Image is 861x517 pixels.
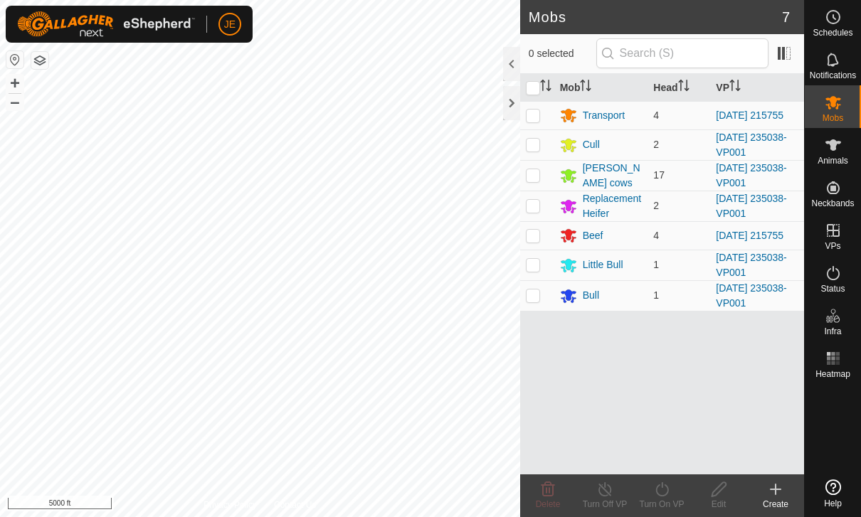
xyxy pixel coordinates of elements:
[653,110,659,121] span: 4
[274,499,316,511] a: Contact Us
[583,288,599,303] div: Bull
[529,46,596,61] span: 0 selected
[818,156,848,165] span: Animals
[823,114,843,122] span: Mobs
[6,75,23,92] button: +
[204,499,257,511] a: Privacy Policy
[576,498,633,511] div: Turn Off VP
[678,82,690,93] p-sorticon: Activate to sort
[716,110,783,121] a: [DATE] 215755
[811,199,854,208] span: Neckbands
[729,82,741,93] p-sorticon: Activate to sort
[820,284,845,293] span: Status
[747,498,804,511] div: Create
[17,11,195,37] img: Gallagher Logo
[653,259,659,270] span: 1
[716,230,783,241] a: [DATE] 215755
[583,108,625,123] div: Transport
[805,474,861,513] a: Help
[6,93,23,110] button: –
[810,71,856,80] span: Notifications
[529,9,782,26] h2: Mobs
[653,139,659,150] span: 2
[536,499,561,509] span: Delete
[580,82,591,93] p-sorticon: Activate to sort
[540,82,551,93] p-sorticon: Activate to sort
[710,74,804,102] th: VP
[716,193,786,219] a: [DATE] 235038-VP001
[653,289,659,301] span: 1
[653,169,665,181] span: 17
[653,200,659,211] span: 2
[648,74,710,102] th: Head
[815,370,850,378] span: Heatmap
[583,257,623,272] div: Little Bull
[6,51,23,68] button: Reset Map
[825,242,840,250] span: VPs
[583,137,600,152] div: Cull
[583,228,603,243] div: Beef
[716,162,786,188] a: [DATE] 235038-VP001
[690,498,747,511] div: Edit
[813,28,852,37] span: Schedules
[583,161,643,191] div: [PERSON_NAME] cows
[782,6,790,28] span: 7
[716,282,786,309] a: [DATE] 235038-VP001
[224,17,236,32] span: JE
[824,499,842,508] span: Help
[824,327,841,336] span: Infra
[716,252,786,278] a: [DATE] 235038-VP001
[716,132,786,158] a: [DATE] 235038-VP001
[583,191,643,221] div: Replacement Heifer
[653,230,659,241] span: 4
[633,498,690,511] div: Turn On VP
[31,52,48,69] button: Map Layers
[554,74,648,102] th: Mob
[596,38,768,68] input: Search (S)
